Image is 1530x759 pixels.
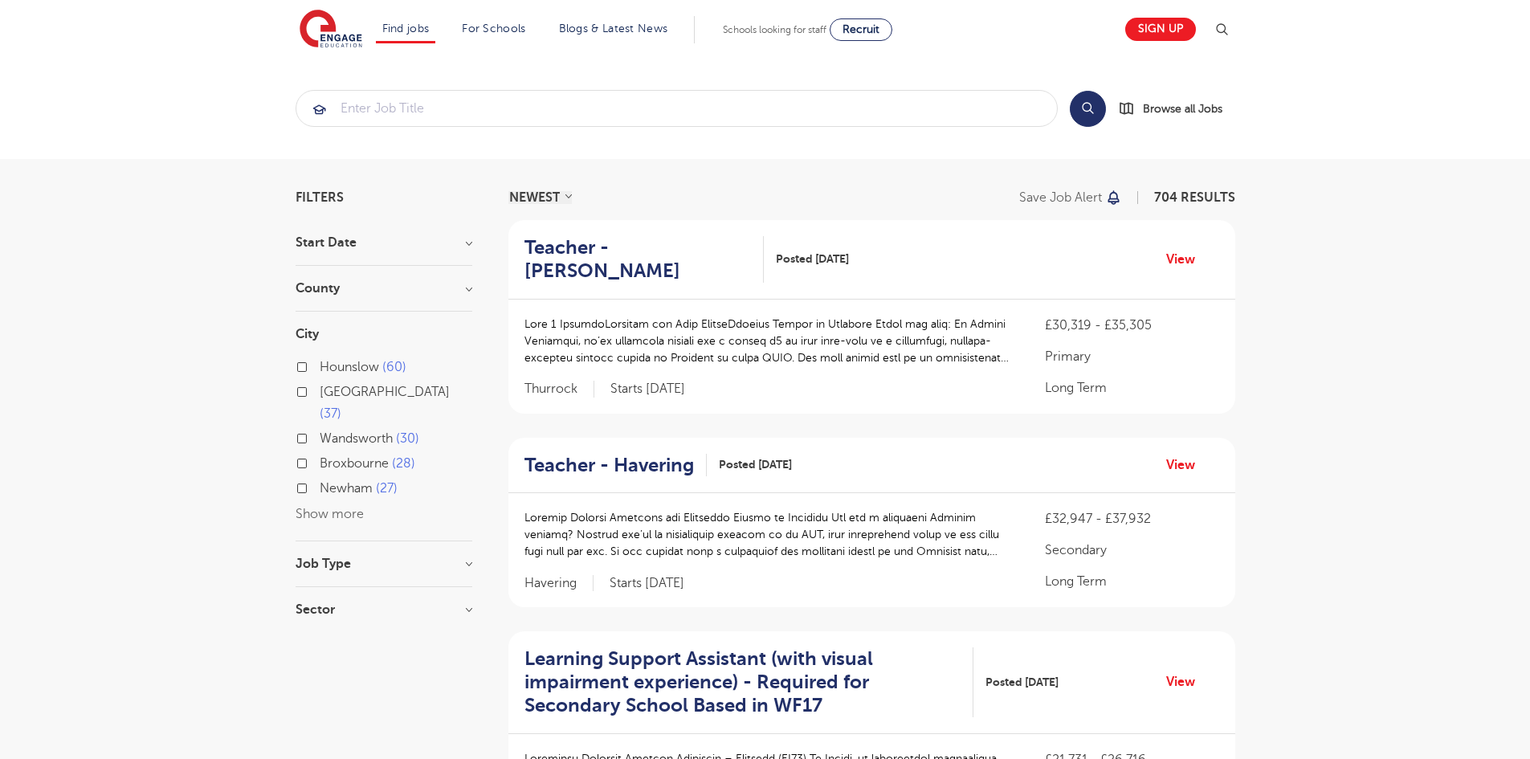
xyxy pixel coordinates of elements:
[320,456,389,471] span: Broxbourne
[296,91,1057,126] input: Submit
[1019,191,1123,204] button: Save job alert
[830,18,892,41] a: Recruit
[296,282,472,295] h3: County
[1070,91,1106,127] button: Search
[1045,541,1218,560] p: Secondary
[296,191,344,204] span: Filters
[1166,671,1207,692] a: View
[524,236,765,283] a: Teacher - [PERSON_NAME]
[296,328,472,341] h3: City
[524,316,1014,366] p: Lore 1 IpsumdoLorsitam con Adip ElitseDdoeius Tempor in Utlabore Etdol mag aliq: En Admini Veniam...
[1119,100,1235,118] a: Browse all Jobs
[1045,572,1218,591] p: Long Term
[320,431,330,442] input: Wandsworth 30
[1143,100,1222,118] span: Browse all Jobs
[296,507,364,521] button: Show more
[1045,509,1218,528] p: £32,947 - £37,932
[320,385,330,395] input: [GEOGRAPHIC_DATA] 37
[396,431,419,446] span: 30
[296,557,472,570] h3: Job Type
[382,360,406,374] span: 60
[320,431,393,446] span: Wandsworth
[610,381,685,398] p: Starts [DATE]
[1019,191,1102,204] p: Save job alert
[1166,249,1207,270] a: View
[719,456,792,473] span: Posted [DATE]
[524,454,694,477] h2: Teacher - Havering
[524,381,594,398] span: Thurrock
[296,90,1058,127] div: Submit
[985,674,1059,691] span: Posted [DATE]
[524,647,961,716] h2: Learning Support Assistant (with visual impairment experience) - Required for Secondary School Ba...
[524,575,594,592] span: Havering
[610,575,684,592] p: Starts [DATE]
[296,236,472,249] h3: Start Date
[320,360,330,370] input: Hounslow 60
[320,360,379,374] span: Hounslow
[296,603,472,616] h3: Sector
[376,481,398,496] span: 27
[524,647,973,716] a: Learning Support Assistant (with visual impairment experience) - Required for Secondary School Ba...
[1045,347,1218,366] p: Primary
[524,236,752,283] h2: Teacher - [PERSON_NAME]
[1166,455,1207,475] a: View
[392,456,415,471] span: 28
[320,385,450,399] span: [GEOGRAPHIC_DATA]
[1045,316,1218,335] p: £30,319 - £35,305
[462,22,525,35] a: For Schools
[524,509,1014,560] p: Loremip Dolorsi Ametcons adi Elitseddo Eiusmo te Incididu Utl etd m aliquaeni Adminim veniamq? No...
[382,22,430,35] a: Find jobs
[1125,18,1196,41] a: Sign up
[1045,378,1218,398] p: Long Term
[320,456,330,467] input: Broxbourne 28
[843,23,879,35] span: Recruit
[320,481,373,496] span: Newham
[723,24,826,35] span: Schools looking for staff
[320,481,330,492] input: Newham 27
[524,454,707,477] a: Teacher - Havering
[320,406,341,421] span: 37
[559,22,668,35] a: Blogs & Latest News
[776,251,849,267] span: Posted [DATE]
[1154,190,1235,205] span: 704 RESULTS
[300,10,362,50] img: Engage Education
